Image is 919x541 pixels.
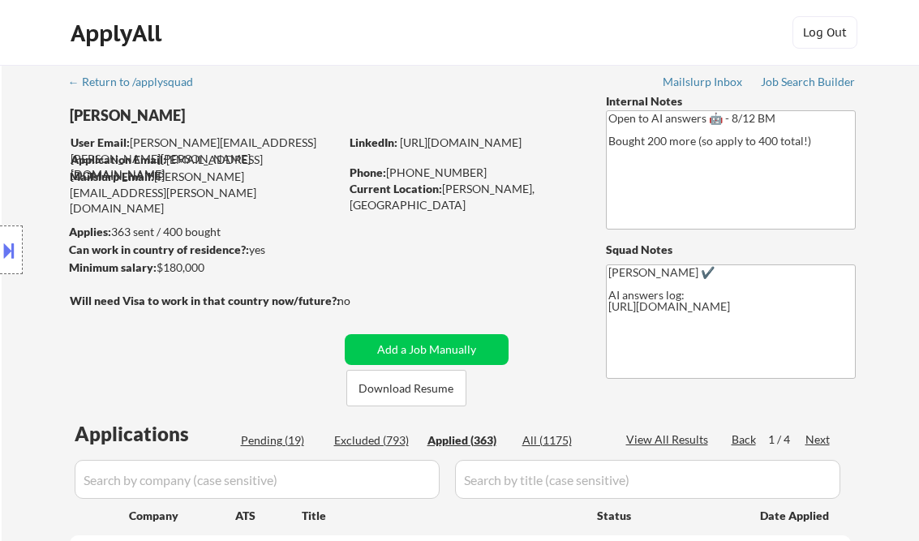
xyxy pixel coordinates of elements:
div: ATS [235,508,302,524]
div: Pending (19) [241,432,322,449]
div: Squad Notes [606,242,856,258]
div: Job Search Builder [761,76,856,88]
a: Mailslurp Inbox [663,75,744,92]
a: [URL][DOMAIN_NAME] [400,135,522,149]
button: Add a Job Manually [345,334,509,365]
div: [PERSON_NAME], [GEOGRAPHIC_DATA] [350,181,579,213]
div: Excluded (793) [334,432,415,449]
a: Job Search Builder [761,75,856,92]
strong: Current Location: [350,182,442,195]
div: Internal Notes [606,93,856,109]
div: Applied (363) [427,432,509,449]
input: Search by company (case sensitive) [75,460,440,499]
div: Back [732,432,758,448]
div: Date Applied [760,508,831,524]
div: ApplyAll [71,19,166,47]
div: 1 / 4 [768,432,805,448]
a: ← Return to /applysquad [68,75,208,92]
div: Status [597,500,736,530]
strong: Phone: [350,165,386,179]
button: Download Resume [346,370,466,406]
div: no [337,293,384,309]
input: Search by title (case sensitive) [455,460,840,499]
div: ← Return to /applysquad [68,76,208,88]
div: All (1175) [522,432,603,449]
div: View All Results [626,432,713,448]
div: Next [805,432,831,448]
strong: LinkedIn: [350,135,397,149]
div: [PHONE_NUMBER] [350,165,579,181]
div: Mailslurp Inbox [663,76,744,88]
div: Title [302,508,582,524]
div: Applications [75,424,235,444]
button: Log Out [792,16,857,49]
div: Company [129,508,235,524]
